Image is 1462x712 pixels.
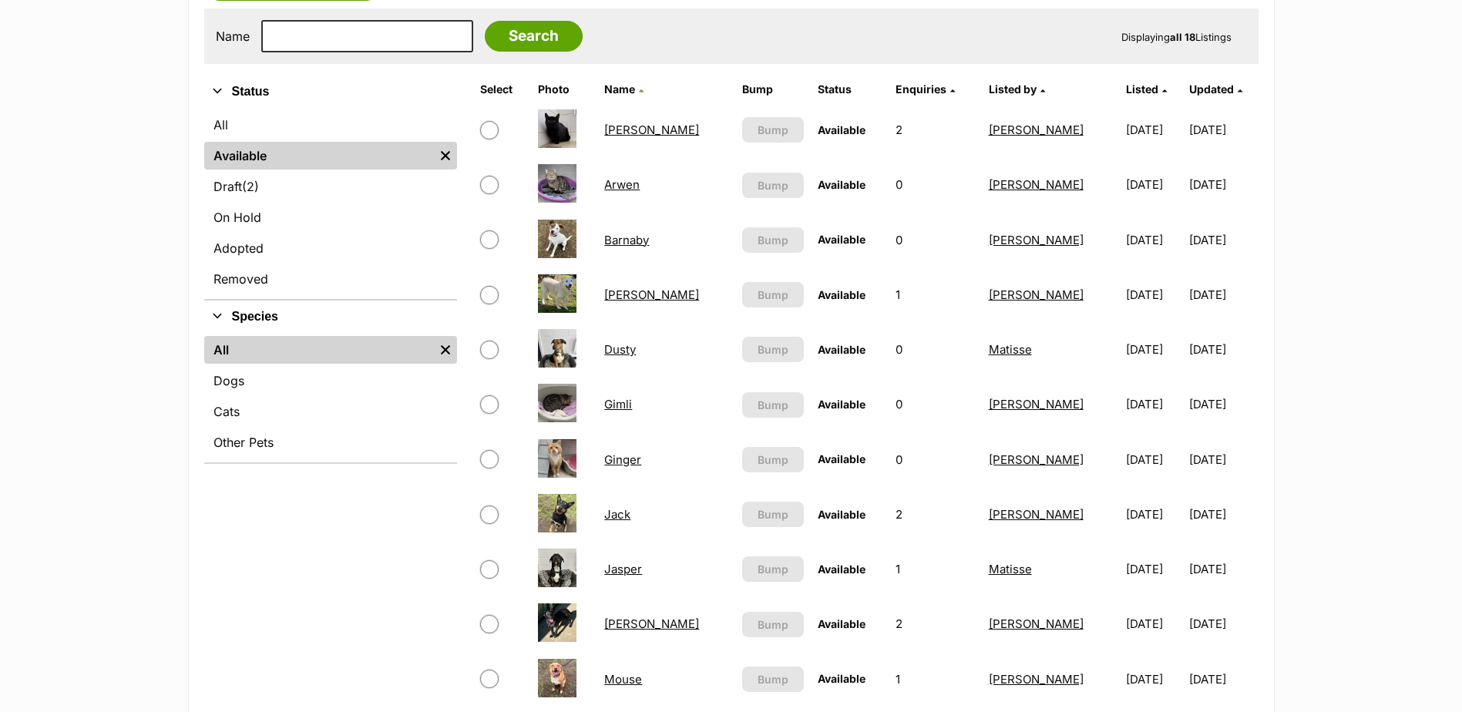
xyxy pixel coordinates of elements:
[204,203,457,231] a: On Hold
[204,111,457,139] a: All
[604,616,699,631] a: [PERSON_NAME]
[742,173,805,198] button: Bump
[1120,158,1188,211] td: [DATE]
[989,233,1084,247] a: [PERSON_NAME]
[818,452,865,465] span: Available
[1120,653,1188,706] td: [DATE]
[989,507,1084,522] a: [PERSON_NAME]
[604,123,699,137] a: [PERSON_NAME]
[474,77,531,102] th: Select
[604,452,641,467] a: Ginger
[1189,103,1257,156] td: [DATE]
[1189,82,1234,96] span: Updated
[742,447,805,472] button: Bump
[758,397,788,413] span: Bump
[889,433,980,486] td: 0
[1120,488,1188,541] td: [DATE]
[604,177,640,192] a: Arwen
[896,82,955,96] a: Enquiries
[818,123,865,136] span: Available
[1170,31,1195,43] strong: all 18
[204,142,434,170] a: Available
[889,268,980,321] td: 1
[434,336,457,364] a: Remove filter
[742,282,805,307] button: Bump
[742,117,805,143] button: Bump
[242,177,259,196] span: (2)
[758,616,788,633] span: Bump
[204,367,457,395] a: Dogs
[758,232,788,248] span: Bump
[1189,323,1257,376] td: [DATE]
[1189,488,1257,541] td: [DATE]
[1120,378,1188,431] td: [DATE]
[204,265,457,293] a: Removed
[742,227,805,253] button: Bump
[1121,31,1232,43] span: Displaying Listings
[889,323,980,376] td: 0
[989,562,1032,576] a: Matisse
[532,77,597,102] th: Photo
[896,82,946,96] span: translation missing: en.admin.listings.index.attributes.enquiries
[604,82,635,96] span: Name
[989,342,1032,357] a: Matisse
[604,287,699,302] a: [PERSON_NAME]
[604,672,642,687] a: Mouse
[1120,268,1188,321] td: [DATE]
[1189,158,1257,211] td: [DATE]
[989,616,1084,631] a: [PERSON_NAME]
[989,82,1045,96] a: Listed by
[742,667,805,692] button: Bump
[818,398,865,411] span: Available
[736,77,811,102] th: Bump
[758,177,788,193] span: Bump
[758,506,788,522] span: Bump
[604,82,644,96] a: Name
[889,158,980,211] td: 0
[204,173,457,200] a: Draft
[1189,653,1257,706] td: [DATE]
[604,233,649,247] a: Barnaby
[1189,213,1257,267] td: [DATE]
[889,488,980,541] td: 2
[204,307,457,327] button: Species
[1189,433,1257,486] td: [DATE]
[1120,103,1188,156] td: [DATE]
[204,398,457,425] a: Cats
[889,378,980,431] td: 0
[204,82,457,102] button: Status
[604,397,632,411] a: Gimli
[1120,542,1188,596] td: [DATE]
[1120,597,1188,650] td: [DATE]
[889,103,980,156] td: 2
[742,612,805,637] button: Bump
[604,507,630,522] a: Jack
[989,123,1084,137] a: [PERSON_NAME]
[1189,268,1257,321] td: [DATE]
[818,288,865,301] span: Available
[204,333,457,462] div: Species
[604,562,642,576] a: Jasper
[742,392,805,418] button: Bump
[818,617,865,630] span: Available
[758,452,788,468] span: Bump
[758,122,788,138] span: Bump
[818,672,865,685] span: Available
[1120,323,1188,376] td: [DATE]
[742,556,805,582] button: Bump
[989,82,1037,96] span: Listed by
[216,29,250,43] label: Name
[989,287,1084,302] a: [PERSON_NAME]
[889,542,980,596] td: 1
[889,597,980,650] td: 2
[604,342,636,357] a: Dusty
[989,452,1084,467] a: [PERSON_NAME]
[204,336,434,364] a: All
[989,177,1084,192] a: [PERSON_NAME]
[758,671,788,687] span: Bump
[1120,213,1188,267] td: [DATE]
[1189,542,1257,596] td: [DATE]
[204,108,457,299] div: Status
[434,142,457,170] a: Remove filter
[1126,82,1158,96] span: Listed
